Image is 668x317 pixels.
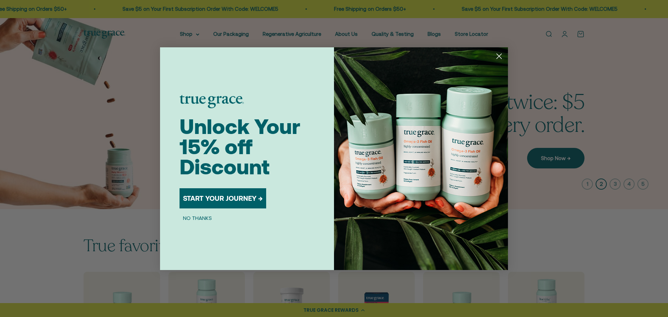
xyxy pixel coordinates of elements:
[334,47,508,270] img: 098727d5-50f8-4f9b-9554-844bb8da1403.jpeg
[493,50,505,62] button: Close dialog
[180,114,300,179] span: Unlock Your 15% off Discount
[180,188,266,208] button: START YOUR JOURNEY →
[180,214,215,222] button: NO THANKS
[180,95,244,108] img: logo placeholder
